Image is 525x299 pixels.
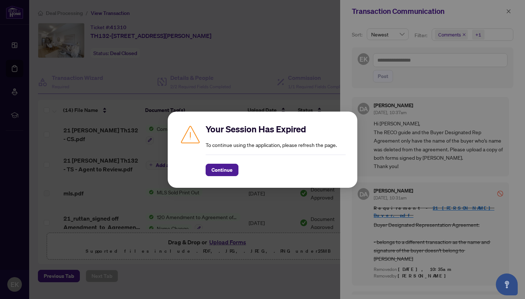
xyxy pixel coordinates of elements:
[206,164,238,176] button: Continue
[496,273,518,295] button: Open asap
[206,123,346,176] div: To continue using the application, please refresh the page.
[179,123,201,145] img: Caution icon
[211,164,233,176] span: Continue
[206,123,346,135] h2: Your Session Has Expired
